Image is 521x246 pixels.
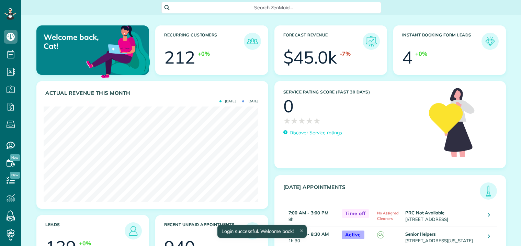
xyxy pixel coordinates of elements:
img: icon_form_leads-04211a6a04a5b2264e4ee56bc0799ec3eb69b7e499cbb523a139df1d13a81ae0.png [483,34,497,48]
img: icon_todays_appointments-901f7ab196bb0bea1936b74009e4eb5ffbc2d2711fa7634e0d609ed5ef32b18b.png [482,184,495,198]
span: CA [377,231,384,238]
div: $45.0k [283,49,337,66]
span: ★ [283,115,291,127]
strong: Senior Helpers [405,231,436,237]
h3: Leads [45,222,125,239]
img: icon_unpaid_appointments-47b8ce3997adf2238b356f14209ab4cced10bd1f174958f3ca8f1d0dd7fffeee.png [246,224,259,238]
strong: 7:00 AM - 3:00 PM [288,210,328,215]
h3: Actual Revenue this month [45,90,261,96]
img: icon_leads-1bed01f49abd5b7fead27621c3d59655bb73ed531f8eeb49469d10e621d6b896.png [126,224,140,238]
div: +0% [415,50,427,58]
div: 4 [402,49,412,66]
td: [STREET_ADDRESS] [404,205,483,226]
div: 0 [283,98,294,115]
h3: Recurring Customers [164,33,243,50]
h3: Recent unpaid appointments [164,222,243,239]
h3: [DATE] Appointments [283,184,480,200]
span: New [10,154,20,161]
h3: Service Rating score (past 30 days) [283,90,422,94]
td: 8h [283,205,338,226]
span: No Assigned Cleaners [377,211,399,221]
img: icon_forecast_revenue-8c13a41c7ed35a8dcfafea3cbb826a0462acb37728057bba2d056411b612bbbe.png [364,34,378,48]
span: [DATE] [242,100,258,103]
a: Discover Service ratings [283,129,342,136]
div: -7% [340,50,351,58]
span: Time off [342,209,369,218]
div: +0% [198,50,210,58]
strong: 7:00 AM - 8:30 AM [288,231,329,237]
p: Discover Service ratings [290,129,342,136]
span: ★ [306,115,313,127]
p: Welcome back, Cat! [44,33,112,51]
h3: Forecast Revenue [283,33,363,50]
strong: PRC Not Available [405,210,444,215]
div: Login successful. Welcome back! [217,225,307,238]
img: icon_recurring_customers-cf858462ba22bcd05b5a5880d41d6543d210077de5bb9ebc9590e49fd87d84ed.png [246,34,259,48]
span: [DATE] [219,100,236,103]
span: New [10,172,20,179]
img: dashboard_welcome-42a62b7d889689a78055ac9021e634bf52bae3f8056760290aed330b23ab8690.png [85,18,151,84]
span: ★ [298,115,306,127]
span: ★ [291,115,298,127]
h3: Instant Booking Form Leads [402,33,482,50]
span: ★ [313,115,321,127]
div: 212 [164,49,195,66]
span: Active [342,231,364,239]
